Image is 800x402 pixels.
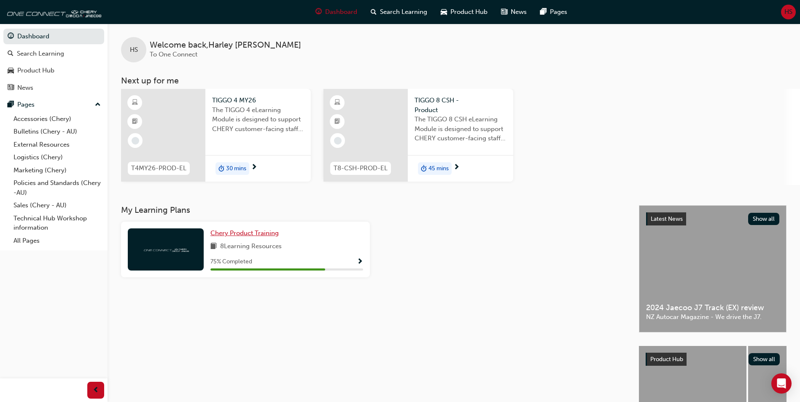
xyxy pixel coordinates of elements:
button: Pages [3,97,104,113]
span: Welcome back , Harley [PERSON_NAME] [150,40,301,50]
span: Latest News [651,215,683,222]
button: Show Progress [357,257,363,267]
a: External Resources [10,138,104,151]
a: Chery Product Training [210,228,282,238]
a: Latest NewsShow all2024 Jaecoo J7 Track (EX) reviewNZ Autocar Magazine - We drive the J7. [639,205,787,332]
span: 45 mins [428,164,449,174]
span: booktick-icon [334,116,340,127]
a: Logistics (Chery) [10,151,104,164]
span: search-icon [8,50,13,58]
a: Dashboard [3,29,104,44]
a: news-iconNews [494,3,533,21]
span: next-icon [251,164,257,172]
span: TIGGO 8 CSH - Product [415,96,506,115]
span: learningResourceType_ELEARNING-icon [334,97,340,108]
span: Dashboard [325,7,357,17]
span: 30 mins [226,164,246,174]
a: pages-iconPages [533,3,574,21]
a: Product HubShow all [646,353,780,366]
span: prev-icon [93,385,99,396]
div: Pages [17,100,35,110]
span: NZ Autocar Magazine - We drive the J7. [646,312,779,322]
span: T8-CSH-PROD-EL [334,163,388,173]
span: TIGGO 4 MY26 [212,96,304,105]
a: Search Learning [3,46,104,62]
a: News [3,80,104,96]
a: Bulletins (Chery - AU) [10,125,104,138]
h3: My Learning Plans [121,205,625,215]
span: news-icon [8,84,14,92]
img: oneconnect [4,3,101,20]
img: oneconnect [143,245,189,253]
div: News [17,83,33,93]
span: booktick-icon [132,116,138,127]
a: Marketing (Chery) [10,164,104,177]
button: Show all [749,353,780,365]
span: guage-icon [8,33,14,40]
span: News [511,7,527,17]
a: Product Hub [3,63,104,78]
span: car-icon [441,7,447,17]
a: car-iconProduct Hub [434,3,494,21]
span: Show Progress [357,258,363,266]
div: Product Hub [17,66,54,75]
a: T8-CSH-PROD-ELTIGGO 8 CSH - ProductThe TIGGO 8 CSH eLearning Module is designed to support CHERY ... [323,89,513,182]
span: HS [130,45,138,55]
span: 2024 Jaecoo J7 Track (EX) review [646,303,779,313]
h3: Next up for me [108,76,800,86]
span: up-icon [95,99,101,110]
span: T4MY26-PROD-EL [131,163,186,173]
span: learningRecordVerb_NONE-icon [334,137,342,145]
a: T4MY26-PROD-ELTIGGO 4 MY26The TIGGO 4 eLearning Module is designed to support CHERY customer-faci... [121,89,311,182]
button: Show all [748,213,780,225]
a: Policies and Standards (Chery -AU) [10,177,104,199]
a: guage-iconDashboard [309,3,364,21]
span: news-icon [501,7,507,17]
span: Product Hub [450,7,488,17]
button: HS [781,5,796,19]
div: Search Learning [17,49,64,59]
span: The TIGGO 4 eLearning Module is designed to support CHERY customer-facing staff with the product ... [212,105,304,134]
span: learningResourceType_ELEARNING-icon [132,97,138,108]
div: Open Intercom Messenger [771,373,792,394]
span: Product Hub [650,356,683,363]
span: book-icon [210,241,217,252]
span: next-icon [453,164,460,172]
a: Sales (Chery - AU) [10,199,104,212]
a: Accessories (Chery) [10,113,104,126]
span: To One Connect [150,51,197,58]
span: Search Learning [380,7,427,17]
span: Pages [550,7,567,17]
span: duration-icon [218,163,224,174]
span: Chery Product Training [210,229,279,237]
span: duration-icon [421,163,427,174]
span: pages-icon [540,7,547,17]
a: Latest NewsShow all [646,212,779,226]
span: search-icon [371,7,377,17]
a: search-iconSearch Learning [364,3,434,21]
span: HS [784,7,792,17]
a: All Pages [10,234,104,247]
span: car-icon [8,67,14,75]
span: 8 Learning Resources [220,241,282,252]
span: learningRecordVerb_NONE-icon [132,137,139,145]
span: pages-icon [8,101,14,109]
span: The TIGGO 8 CSH eLearning Module is designed to support CHERY customer-facing staff with the prod... [415,115,506,143]
span: 75 % Completed [210,257,252,267]
a: Technical Hub Workshop information [10,212,104,234]
button: DashboardSearch LearningProduct HubNews [3,27,104,97]
span: guage-icon [315,7,322,17]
